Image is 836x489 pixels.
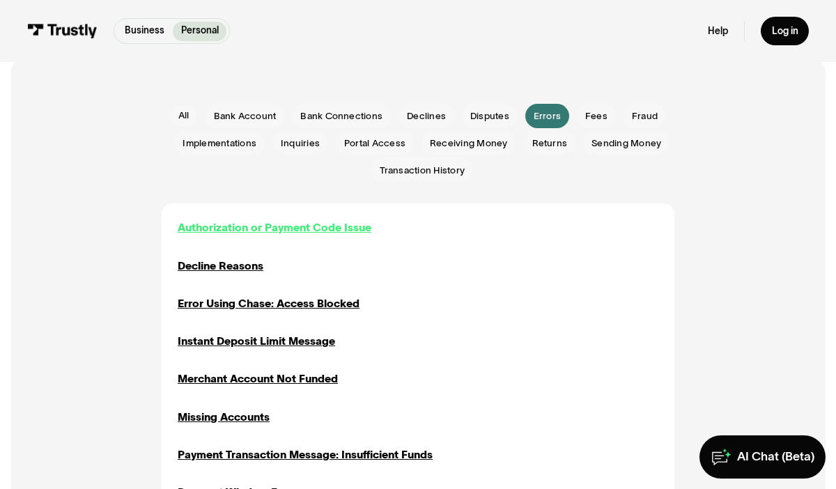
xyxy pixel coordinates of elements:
[178,371,338,387] a: Merchant Account Not Funded
[344,137,405,150] span: Portal Access
[125,24,164,38] p: Business
[178,258,263,274] a: Decline Reasons
[380,164,465,177] span: Transaction History
[170,105,197,127] a: All
[173,22,226,41] a: Personal
[178,447,433,463] a: Payment Transaction Message: Insufficient Funds
[214,109,277,123] span: Bank Account
[300,109,382,123] span: Bank Connections
[117,22,173,41] a: Business
[183,137,256,150] span: Implementations
[772,25,798,38] div: Log in
[534,109,561,123] span: Errors
[430,137,508,150] span: Receiving Money
[162,104,674,182] form: Email Form
[178,409,270,425] a: Missing Accounts
[532,137,568,150] span: Returns
[632,109,658,123] span: Fraud
[708,25,728,38] a: Help
[470,109,509,123] span: Disputes
[178,109,189,122] div: All
[27,24,98,38] img: Trustly Logo
[591,137,661,150] span: Sending Money
[178,219,371,235] a: Authorization or Payment Code Issue
[761,17,809,45] a: Log in
[181,24,219,38] p: Personal
[281,137,320,150] span: Inquiries
[407,109,446,123] span: Declines
[178,295,359,311] a: Error Using Chase: Access Blocked
[699,435,826,479] a: AI Chat (Beta)
[178,333,335,349] a: Instant Deposit Limit Message
[585,109,607,123] span: Fees
[737,449,814,465] div: AI Chat (Beta)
